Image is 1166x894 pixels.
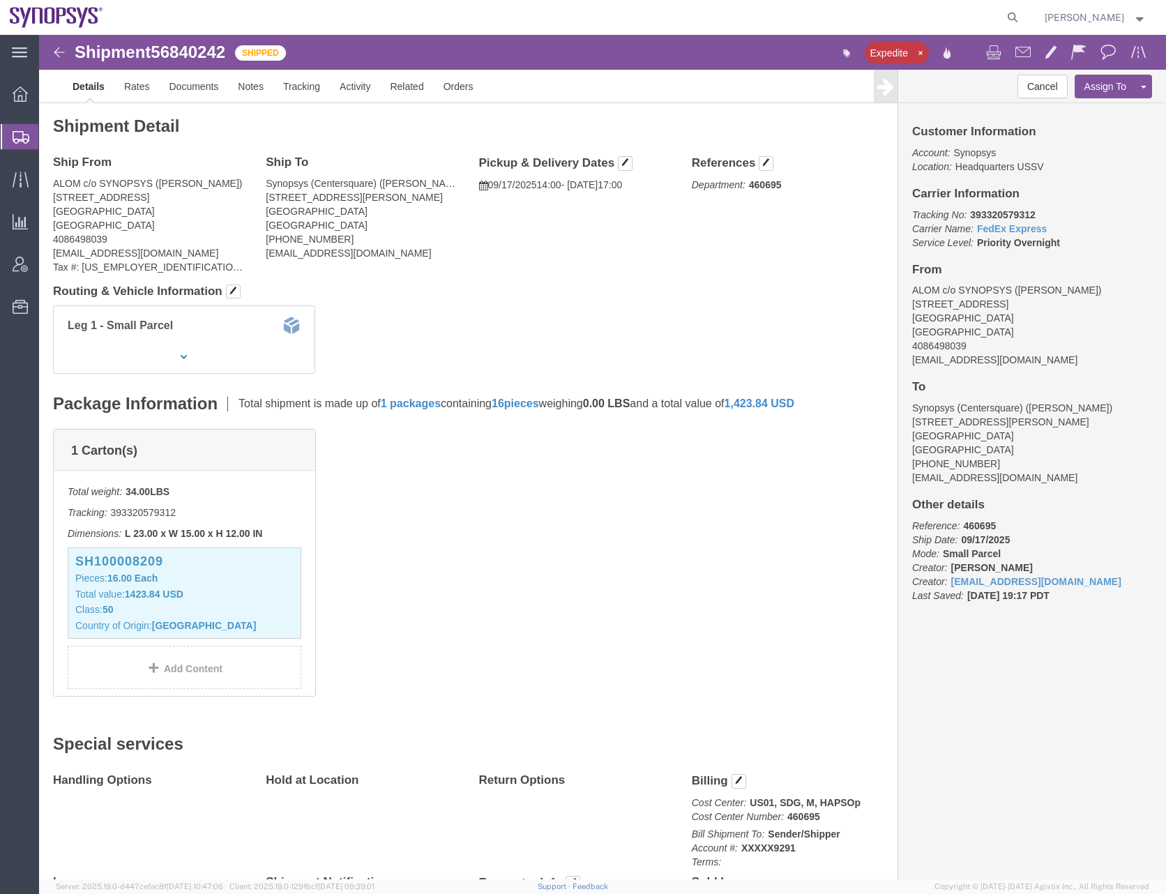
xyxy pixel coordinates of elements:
[573,882,608,891] a: Feedback
[167,882,223,891] span: [DATE] 10:47:06
[538,882,573,891] a: Support
[10,7,103,28] img: logo
[1044,9,1147,26] button: [PERSON_NAME]
[934,881,1149,893] span: Copyright © [DATE]-[DATE] Agistix Inc., All Rights Reserved
[229,882,374,891] span: Client: 2025.19.0-129fbcf
[318,882,374,891] span: [DATE] 09:39:01
[39,35,1166,879] iframe: FS Legacy Container
[1045,10,1124,25] span: Rafael Chacon
[56,882,223,891] span: Server: 2025.19.0-d447cefac8f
